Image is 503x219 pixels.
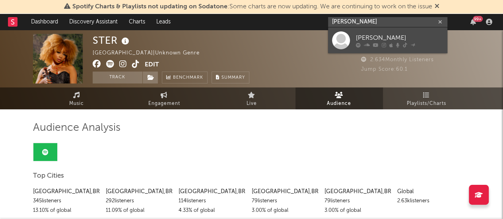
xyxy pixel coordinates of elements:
div: 4.33 % of global [179,206,245,215]
span: Engagement [148,99,180,109]
button: 99+ [470,19,476,25]
div: [GEOGRAPHIC_DATA] , BR [106,187,173,196]
span: Audience [327,99,351,109]
span: 2.634 Monthly Listeners [361,57,434,62]
a: Engagement [120,87,208,109]
a: Dashboard [25,14,64,30]
a: Leads [151,14,176,30]
div: [GEOGRAPHIC_DATA] | Unknown Genre [93,48,209,58]
button: Summary [212,72,249,83]
div: [GEOGRAPHIC_DATA] , BR [251,187,318,196]
button: Track [93,72,142,83]
div: 11.09 % of global [106,206,173,215]
a: Charts [123,14,151,30]
span: Jump Score: 60.1 [361,67,408,72]
a: Playlists/Charts [383,87,470,109]
input: Search for artists [328,17,447,27]
a: Audience [295,87,383,109]
a: Discovery Assistant [64,14,123,30]
span: Audience Analysis [33,123,120,133]
div: 79 listeners [251,196,318,206]
span: Summary [221,76,245,80]
div: [GEOGRAPHIC_DATA] , BR [324,187,391,196]
div: 79 listeners [324,196,391,206]
a: Benchmark [162,72,208,83]
button: Edit [145,60,159,70]
span: Top Cities [33,171,64,181]
div: 13.10 % of global [33,206,100,215]
span: Music [69,99,84,109]
span: Dismiss [435,4,439,10]
a: Live [208,87,295,109]
span: Benchmark [173,73,203,83]
div: 3.00 % of global [324,206,391,215]
span: Playlists/Charts [407,99,446,109]
div: 114 listeners [179,196,245,206]
span: : Some charts are now updating. We are continuing to work on the issue [72,4,432,10]
div: [PERSON_NAME] [356,33,443,43]
div: [GEOGRAPHIC_DATA] , BR [33,187,100,196]
div: 99 + [473,16,483,22]
a: Music [33,87,120,109]
div: [GEOGRAPHIC_DATA] , BR [179,187,245,196]
a: [PERSON_NAME] [328,27,447,53]
span: Live [247,99,257,109]
div: STER [93,34,131,47]
div: 345 listeners [33,196,100,206]
div: 292 listeners [106,196,173,206]
div: 2.63k listeners [397,196,464,206]
span: Spotify Charts & Playlists not updating on Sodatone [72,4,227,10]
div: Global [397,187,464,196]
div: 3.00 % of global [251,206,318,215]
